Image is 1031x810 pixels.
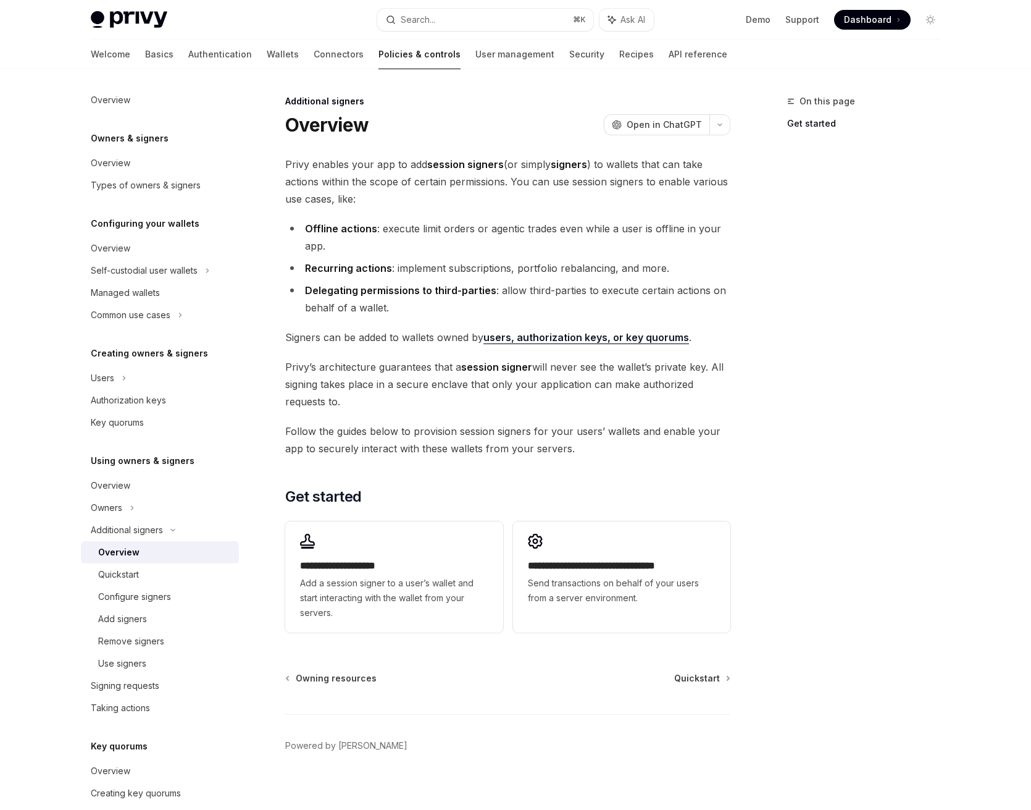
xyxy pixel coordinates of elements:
[98,634,164,649] div: Remove signers
[627,119,702,131] span: Open in ChatGPT
[91,786,181,801] div: Creating key quorums
[920,10,940,30] button: Toggle dark mode
[91,216,199,231] h5: Configuring your wallets
[91,241,130,256] div: Overview
[81,675,239,697] a: Signing requests
[619,40,654,69] a: Recipes
[401,12,435,27] div: Search...
[604,114,709,135] button: Open in ChatGPT
[145,40,173,69] a: Basics
[81,652,239,675] a: Use signers
[285,487,361,507] span: Get started
[305,284,496,297] strong: Delegating permissions to third-parties
[528,576,716,605] span: Send transactions on behalf of your users from a server environment.
[91,371,114,386] div: Users
[91,263,198,278] div: Self-custodial user wallets
[91,701,150,715] div: Taking actions
[98,656,146,671] div: Use signers
[285,740,407,752] a: Powered by [PERSON_NAME]
[599,9,654,31] button: Ask AI
[799,94,855,109] span: On this page
[377,9,593,31] button: Search...⌘K
[305,222,377,235] strong: Offline actions
[669,40,727,69] a: API reference
[91,346,208,361] h5: Creating owners & signers
[81,563,239,586] a: Quickstart
[378,40,461,69] a: Policies & controls
[285,282,730,316] li: : allow third-parties to execute certain actions on behalf of a wallet.
[674,672,720,685] span: Quickstart
[91,393,166,408] div: Authorization keys
[91,308,170,323] div: Common use cases
[81,586,239,608] a: Configure signers
[91,40,130,69] a: Welcome
[834,10,911,30] a: Dashboard
[483,331,689,344] a: users, authorization keys, or key quorums
[475,40,554,69] a: User management
[785,14,819,26] a: Support
[427,158,504,171] strong: session signers
[461,361,532,373] strong: session signer
[81,152,239,174] a: Overview
[91,415,144,430] div: Key quorums
[81,541,239,563] a: Overview
[296,672,377,685] span: Owning resources
[285,358,730,410] span: Privy’s architecture guarantees that a will never see the wallet’s private key. All signing takes...
[81,174,239,196] a: Types of owners & signers
[81,237,239,259] a: Overview
[81,630,239,652] a: Remove signers
[91,678,159,693] div: Signing requests
[285,521,503,633] a: **** **** **** *****Add a session signer to a user’s wallet and start interacting with the wallet...
[91,156,130,171] div: Overview
[91,523,163,538] div: Additional signers
[551,158,587,171] strong: signers
[81,608,239,630] a: Add signers
[286,672,377,685] a: Owning resources
[188,40,252,69] a: Authentication
[569,40,604,69] a: Security
[91,131,169,146] h5: Owners & signers
[285,156,730,208] span: Privy enables your app to add (or simply ) to wallets that can take actions within the scope of c...
[81,89,239,111] a: Overview
[91,93,130,108] div: Overview
[844,14,891,26] span: Dashboard
[98,589,171,604] div: Configure signers
[81,389,239,411] a: Authorization keys
[314,40,364,69] a: Connectors
[91,739,148,754] h5: Key quorums
[674,672,729,685] a: Quickstart
[285,220,730,255] li: : execute limit orders or agentic trades even while a user is offline in your app.
[81,760,239,782] a: Overview
[300,576,488,620] span: Add a session signer to a user’s wallet and start interacting with the wallet from your servers.
[98,612,147,626] div: Add signers
[91,478,130,493] div: Overview
[305,262,392,274] strong: Recurring actions
[81,282,239,304] a: Managed wallets
[285,114,369,136] h1: Overview
[98,545,140,560] div: Overview
[91,178,201,193] div: Types of owners & signers
[81,411,239,434] a: Key quorums
[285,423,730,457] span: Follow the guides below to provision session signers for your users’ wallets and enable your app ...
[746,14,770,26] a: Demo
[81,697,239,719] a: Taking actions
[285,95,730,108] div: Additional signers
[91,500,122,515] div: Owners
[81,475,239,497] a: Overview
[285,259,730,277] li: : implement subscriptions, portfolio rebalancing, and more.
[91,454,194,468] h5: Using owners & signers
[98,567,139,582] div: Quickstart
[267,40,299,69] a: Wallets
[81,782,239,804] a: Creating key quorums
[91,764,130,778] div: Overview
[91,11,167,28] img: light logo
[91,285,160,300] div: Managed wallets
[285,329,730,346] span: Signers can be added to wallets owned by .
[620,14,645,26] span: Ask AI
[787,114,950,133] a: Get started
[573,15,586,25] span: ⌘ K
